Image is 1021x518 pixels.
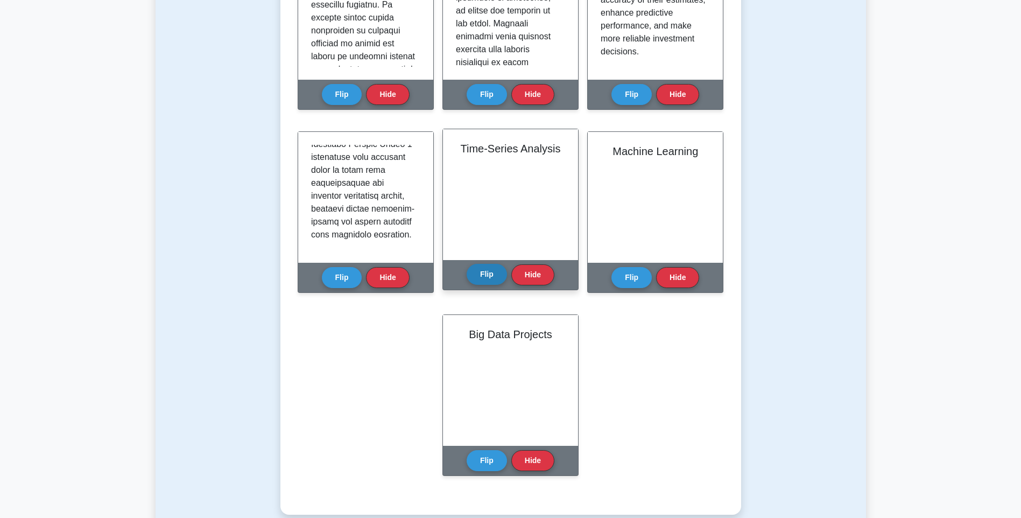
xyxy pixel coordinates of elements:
button: Hide [511,264,554,285]
button: Flip [322,84,362,105]
button: Hide [511,450,554,471]
button: Flip [611,84,652,105]
h2: Machine Learning [601,145,710,158]
h2: Big Data Projects [456,328,565,341]
button: Flip [611,267,652,288]
button: Flip [467,84,507,105]
button: Hide [656,267,699,288]
h2: Time-Series Analysis [456,142,565,155]
button: Hide [366,267,409,288]
button: Hide [656,84,699,105]
button: Hide [511,84,554,105]
button: Hide [366,84,409,105]
button: Flip [322,267,362,288]
button: Flip [467,450,507,471]
button: Flip [467,264,507,285]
